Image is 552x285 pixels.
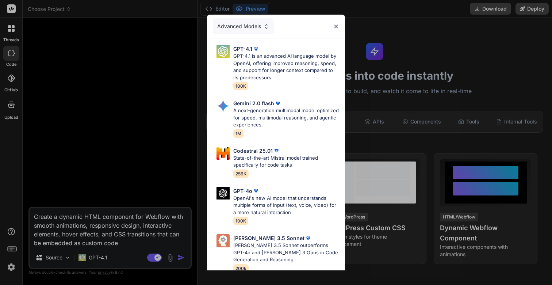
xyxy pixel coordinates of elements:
[233,45,252,53] p: GPT-4.1
[233,82,248,90] span: 100K
[233,187,252,195] p: GPT-4o
[216,45,230,58] img: Pick Models
[233,217,248,225] span: 100K
[233,99,274,107] p: Gemini 2.0 flash
[233,234,304,242] p: [PERSON_NAME] 3.5 Sonnet
[216,187,230,200] img: Pick Models
[213,18,274,34] div: Advanced Models
[233,53,339,81] p: GPT-4.1 is an advanced AI language model by OpenAI, offering improved reasoning, speed, and suppo...
[233,170,249,178] span: 256K
[233,155,339,169] p: State-of-the-art Mistral model trained specifically for code tasks
[274,100,281,107] img: premium
[233,147,273,155] p: Codestral 25.01
[233,107,339,129] p: A next-generation multimodal model optimized for speed, multimodal reasoning, and agentic experie...
[233,129,244,138] span: 1M
[216,99,230,113] img: Pick Models
[304,235,312,242] img: premium
[233,195,339,216] p: OpenAI's new AI model that understands multiple forms of input (text, voice, video) for a more na...
[216,147,230,160] img: Pick Models
[252,187,260,194] img: premium
[263,23,269,30] img: Pick Models
[233,242,339,263] p: [PERSON_NAME] 3.5 Sonnet outperforms GPT-4o and [PERSON_NAME] 3 Opus in Code Generation and Reaso...
[333,23,339,30] img: close
[216,234,230,247] img: Pick Models
[273,147,280,154] img: premium
[233,264,249,273] span: 200k
[252,45,260,53] img: premium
